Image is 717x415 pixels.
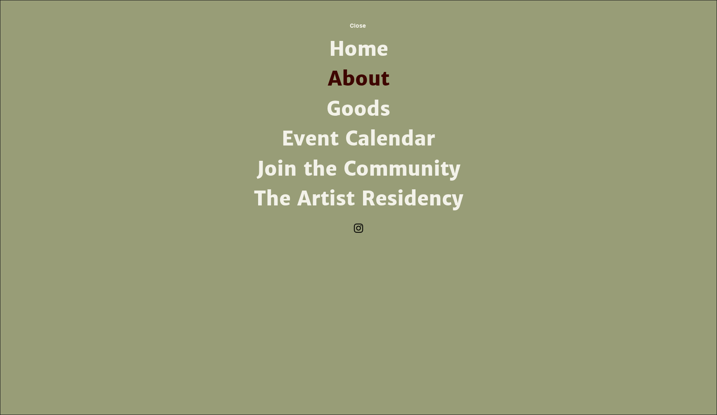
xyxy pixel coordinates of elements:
[251,64,466,94] a: About
[251,184,466,214] a: The Artist Residency
[251,154,466,184] a: Join the Community
[251,94,466,124] a: Goods
[350,22,366,29] span: Close
[352,222,365,234] img: Instagram
[251,34,466,64] a: Home
[251,34,466,214] nav: Site
[251,124,466,154] a: Event Calendar
[335,17,380,34] button: Close
[352,222,365,234] ul: Social Bar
